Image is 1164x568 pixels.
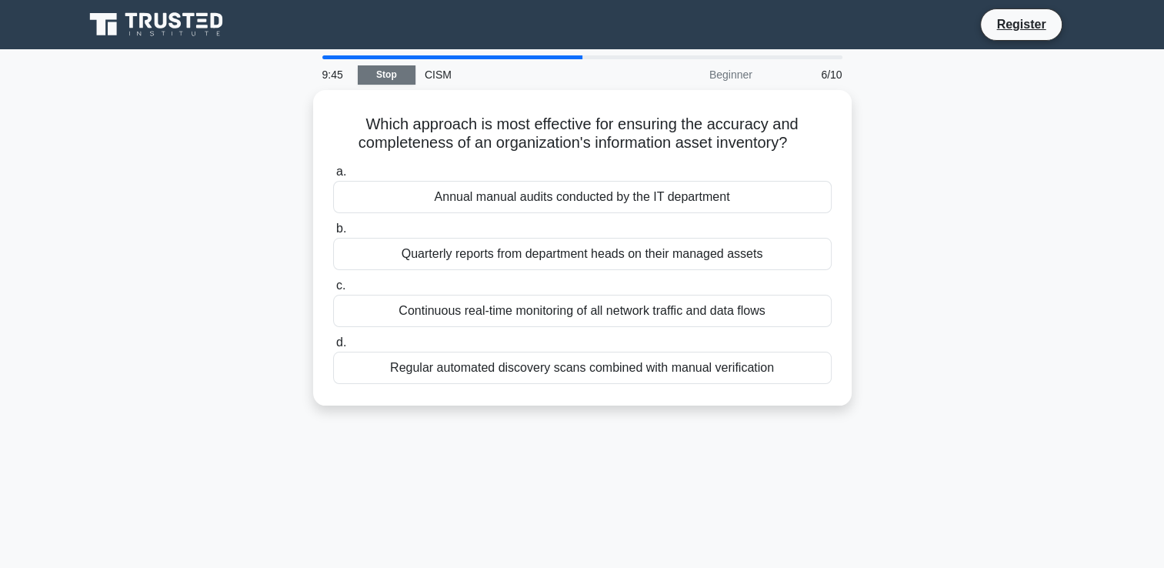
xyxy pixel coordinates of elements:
h5: Which approach is most effective for ensuring the accuracy and completeness of an organization's ... [332,115,833,153]
div: Quarterly reports from department heads on their managed assets [333,238,832,270]
span: a. [336,165,346,178]
div: CISM [415,59,627,90]
a: Register [987,15,1055,34]
div: Continuous real-time monitoring of all network traffic and data flows [333,295,832,327]
span: c. [336,279,345,292]
span: b. [336,222,346,235]
div: 9:45 [313,59,358,90]
span: d. [336,336,346,349]
div: 6/10 [762,59,852,90]
div: Annual manual audits conducted by the IT department [333,181,832,213]
div: Regular automated discovery scans combined with manual verification [333,352,832,384]
div: Beginner [627,59,762,90]
a: Stop [358,65,415,85]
